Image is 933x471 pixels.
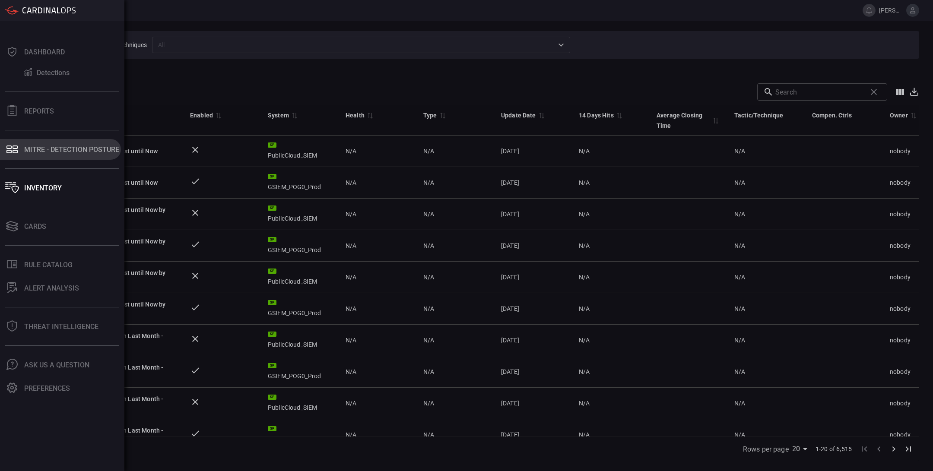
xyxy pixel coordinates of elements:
[268,395,276,400] div: SP
[579,368,590,375] span: N/A
[155,39,553,50] input: All
[437,111,447,119] span: Sort by Type descending
[346,367,356,376] span: N/A
[268,269,332,286] div: PublicCloud_SIEM
[734,305,745,312] span: N/A
[268,300,332,317] div: GSIEM_POG0_Prod
[423,337,434,344] span: N/A
[501,110,536,120] div: Update Date
[346,304,356,313] span: N/A
[268,142,332,160] div: PublicCloud_SIEM
[365,111,375,119] span: Sort by Health ascending
[268,110,289,120] div: System
[268,237,276,242] div: SP
[734,368,745,375] span: N/A
[423,242,434,249] span: N/A
[792,442,810,456] div: Rows per page
[346,210,356,218] span: N/A
[734,431,745,438] span: N/A
[901,444,916,452] span: Go to last page
[879,7,903,14] span: [PERSON_NAME].[PERSON_NAME]
[346,147,356,155] span: N/A
[494,136,572,167] td: [DATE]
[346,430,356,439] span: N/A
[579,110,614,120] div: 14 Days Hits
[268,174,276,179] div: SP
[346,241,356,250] span: N/A
[24,261,73,269] div: Rule Catalog
[423,179,434,186] span: N/A
[24,384,70,392] div: Preferences
[579,179,590,186] span: N/A
[494,167,572,199] td: [DATE]
[423,148,434,155] span: N/A
[494,293,572,325] td: [DATE]
[268,426,332,443] div: GSIEM_POG0_Prod
[213,111,223,119] span: Sort by Enabled descending
[494,419,572,451] td: [DATE]
[743,444,789,454] label: Rows per page
[734,274,745,281] span: N/A
[816,445,852,453] span: 1-20 of 6,515
[908,111,918,119] span: Sort by Owner ascending
[423,431,434,438] span: N/A
[579,274,590,281] span: N/A
[579,337,590,344] span: N/A
[268,363,276,368] div: SP
[579,211,590,218] span: N/A
[190,110,213,120] div: Enabled
[872,444,886,452] span: Go to previous page
[657,110,710,131] div: Average Closing Time
[37,69,70,77] div: Detections
[494,356,572,388] td: [DATE]
[423,368,434,375] span: N/A
[892,83,909,101] button: Show/Hide columns
[24,284,79,292] div: ALERT ANALYSIS
[24,145,119,154] div: MITRE - Detection Posture
[734,148,745,155] span: N/A
[346,399,356,408] span: N/A
[909,87,919,97] button: Export
[901,442,916,456] button: Go to last page
[289,111,299,119] span: Sort by System ascending
[579,400,590,407] span: N/A
[24,222,46,231] div: Cards
[268,142,276,148] div: SP
[579,305,590,312] span: N/A
[346,273,356,281] span: N/A
[579,242,590,249] span: N/A
[268,205,332,223] div: PublicCloud_SIEM
[494,325,572,356] td: [DATE]
[423,400,434,407] span: N/A
[24,48,65,56] div: Dashboard
[812,110,852,120] div: Compen. Ctrls
[734,400,745,407] span: N/A
[734,211,745,218] span: N/A
[494,230,572,262] td: [DATE]
[423,211,434,218] span: N/A
[734,242,745,249] span: N/A
[710,117,720,124] span: Sort by Average Closing Time descending
[579,148,590,155] span: N/A
[494,199,572,230] td: [DATE]
[536,111,546,119] span: Sort by Update Date descending
[346,336,356,345] span: N/A
[734,337,745,344] span: N/A
[857,444,872,452] span: Go to first page
[268,205,276,211] div: SP
[268,269,276,274] div: SP
[268,426,276,431] div: SP
[268,237,332,254] div: GSIEM_POG0_Prod
[555,39,567,51] button: Open
[346,178,356,187] span: N/A
[734,110,783,120] div: Tactic/Technique
[614,111,624,119] span: Sort by 14 Days Hits descending
[734,179,745,186] span: N/A
[346,110,365,120] div: Health
[268,332,276,337] div: SP
[268,395,332,412] div: PublicCloud_SIEM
